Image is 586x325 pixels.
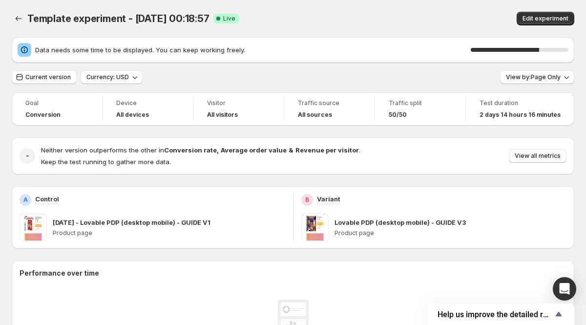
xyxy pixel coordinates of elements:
[295,146,359,154] strong: Revenue per visitor
[480,111,561,119] span: 2 days 14 hours 16 minutes
[301,214,329,241] img: Lovable PDP (desktop mobile) - GUIDE V3
[53,229,285,237] p: Product page
[500,70,574,84] button: View by:Page Only
[207,98,270,120] a: VisitorAll visitors
[317,194,340,204] p: Variant
[517,12,574,25] button: Edit experiment
[553,277,576,301] div: Open Intercom Messenger
[389,111,407,119] span: 50/50
[25,98,88,120] a: GoalConversion
[515,152,561,160] span: View all metrics
[25,99,88,107] span: Goal
[298,99,361,107] span: Traffic source
[298,98,361,120] a: Traffic sourceAll sources
[164,146,217,154] strong: Conversion rate
[335,229,567,237] p: Product page
[335,217,466,227] p: Lovable PDP (desktop mobile) - GUIDE V3
[480,99,561,107] span: Test duration
[305,196,309,204] h2: B
[116,99,179,107] span: Device
[289,146,293,154] strong: &
[523,15,568,22] span: Edit experiment
[26,151,29,161] h2: -
[25,111,61,119] span: Conversion
[207,99,270,107] span: Visitor
[389,98,452,120] a: Traffic split50/50
[53,217,210,227] p: [DATE] - Lovable PDP (desktop mobile) - GUIDE V1
[27,13,209,24] span: Template experiment - [DATE] 00:18:57
[221,146,287,154] strong: Average order value
[20,268,566,278] h2: Performance over time
[25,73,71,81] span: Current version
[438,308,565,320] button: Show survey - Help us improve the detailed report for A/B campaigns
[506,73,561,81] span: View by: Page Only
[480,98,561,120] a: Test duration2 days 14 hours 16 minutes
[41,158,171,166] span: Keep the test running to gather more data.
[35,45,471,55] span: Data needs some time to be displayed. You can keep working freely.
[35,194,59,204] p: Control
[116,111,149,119] h4: All devices
[389,99,452,107] span: Traffic split
[116,98,179,120] a: DeviceAll devices
[509,149,566,163] button: View all metrics
[217,146,219,154] strong: ,
[20,214,47,241] img: Aug22 - Lovable PDP (desktop mobile) - GUIDE V1
[223,15,235,22] span: Live
[86,73,129,81] span: Currency: USD
[41,146,360,154] span: Neither version outperforms the other in .
[438,310,553,319] span: Help us improve the detailed report for A/B campaigns
[81,70,143,84] button: Currency: USD
[12,70,77,84] button: Current version
[298,111,332,119] h4: All sources
[23,196,28,204] h2: A
[12,12,25,25] button: Back
[207,111,238,119] h4: All visitors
